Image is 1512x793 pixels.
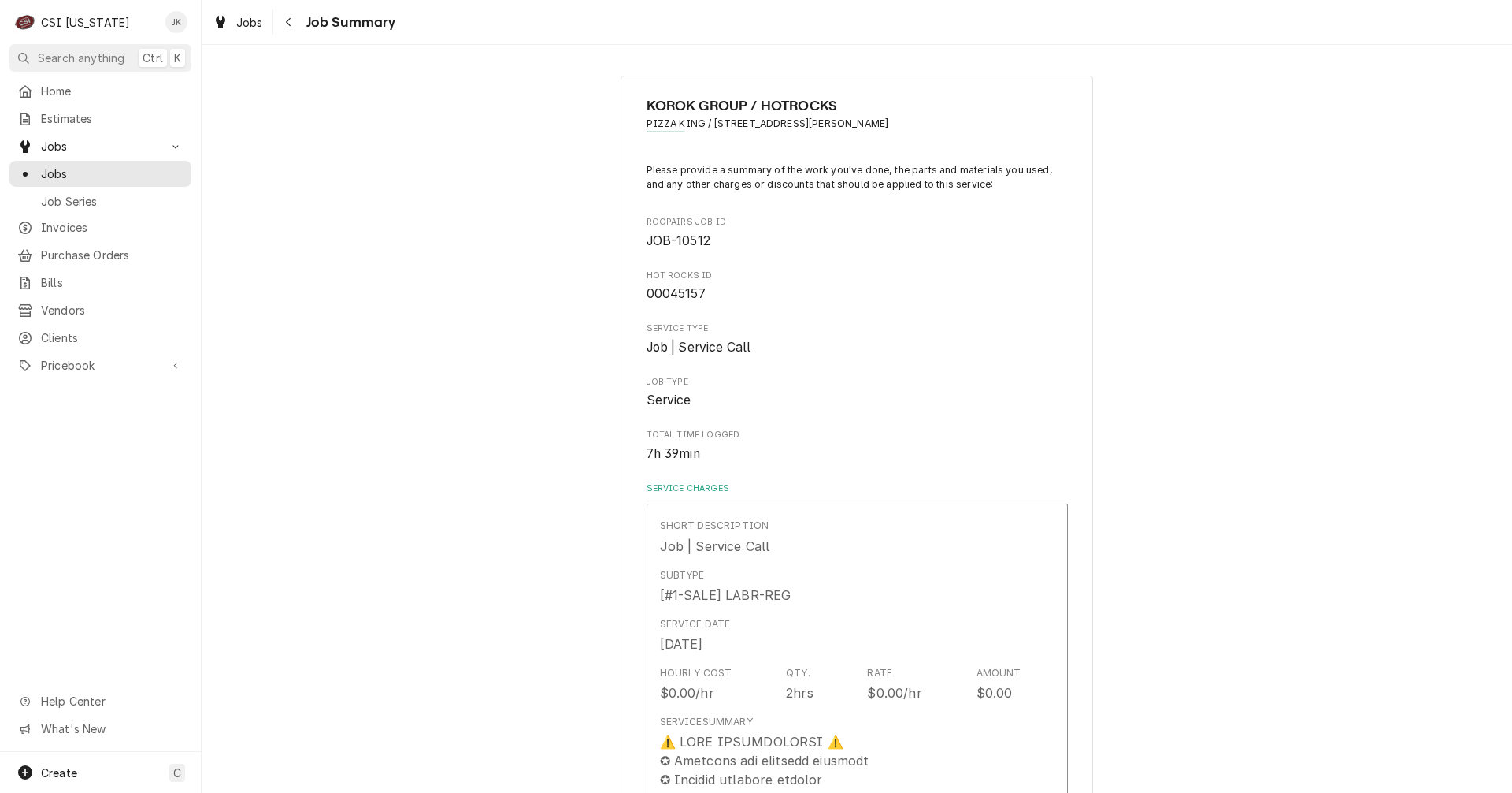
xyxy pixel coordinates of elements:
span: Estimates [41,110,183,127]
span: Service Type [647,338,1068,357]
span: C [173,765,181,781]
span: Jobs [41,138,160,155]
span: Job Type [647,391,1068,410]
span: Name [647,95,1068,117]
div: Service Summary [660,715,753,729]
span: Purchase Orders [41,247,183,263]
span: Bills [41,274,183,291]
a: Job Series [9,188,191,214]
span: Jobs [41,166,183,182]
div: Job Type [647,376,1068,410]
div: CSI Kentucky's Avatar [14,11,36,33]
span: K [174,50,181,66]
span: HOT ROCKS ID [647,270,1068,282]
div: Rate [867,666,892,680]
label: Service Charges [647,482,1068,495]
p: Please provide a summary of the work you've done, the parts and materials you used, and any other... [647,163,1068,192]
a: Vendors [9,297,191,323]
div: 2hrs [786,683,813,702]
div: Amount [976,666,1021,680]
button: Navigate back [276,9,302,35]
span: HOT ROCKS ID [647,285,1068,303]
div: Subtype [660,568,705,583]
div: C [14,11,36,33]
div: JK [165,11,187,33]
span: Clients [41,329,183,346]
span: Service [647,393,691,408]
span: Ctrl [143,50,163,66]
a: Jobs [206,9,269,35]
span: Invoices [41,219,183,236]
span: Roopairs Job ID [647,216,1068,229]
span: Job Type [647,376,1068,389]
a: Invoices [9,214,191,240]
span: Vendors [41,302,183,318]
div: [DATE] [660,635,703,653]
div: HOT ROCKS ID [647,270,1068,303]
a: Go to What's New [9,716,191,742]
span: Create [41,766,77,780]
span: Help Center [41,693,182,709]
a: Estimates [9,106,191,132]
div: Service Date [660,617,731,631]
div: Total Time Logged [647,429,1068,463]
div: $0.00/hr [867,683,921,702]
span: Pricebook [41,357,160,374]
button: Search anythingCtrlK [9,44,191,72]
a: Clients [9,325,191,351]
span: 00045157 [647,286,706,301]
span: JOB-10512 [647,233,710,248]
span: Service Type [647,322,1068,335]
div: $0.00/hr [660,683,714,702]
span: Address [647,117,1068,131]
a: Jobs [9,161,191,187]
span: Job Series [41,193,183,210]
span: Search anything [38,50,124,66]
span: Job | Service Call [647,340,751,355]
a: Go to Pricebook [9,352,191,378]
span: Total Time Logged [647,445,1068,464]
div: Hourly Cost [660,666,732,680]
span: Job Summary [302,12,396,33]
div: Service Type [647,322,1068,356]
div: $0.00 [976,683,1013,702]
div: Jeff Kuehl's Avatar [165,11,187,33]
div: Qty. [786,666,810,680]
div: Short Description [660,519,769,533]
span: Total Time Logged [647,429,1068,441]
a: Bills [9,270,191,296]
span: Roopairs Job ID [647,232,1068,251]
div: Roopairs Job ID [647,216,1068,250]
div: Job | Service Call [660,537,770,556]
a: Go to Help Center [9,688,191,714]
span: 7h 39min [647,446,700,461]
a: Purchase Orders [9,242,191,268]
span: Home [41,83,183,99]
div: CSI [US_STATE] [41,14,130,31]
span: Jobs [236,14,263,31]
div: [#1-SALE] LABR-REG [660,586,791,605]
span: What's New [41,720,182,737]
a: Home [9,78,191,104]
div: Client Information [647,95,1068,143]
a: Go to Jobs [9,133,191,159]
